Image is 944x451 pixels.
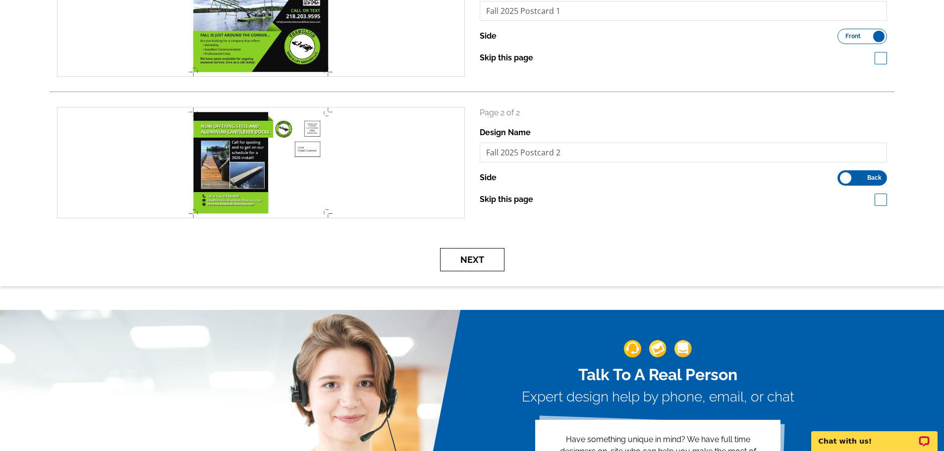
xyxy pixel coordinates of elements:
[480,52,533,64] label: Skip this page
[480,107,888,119] p: Page 2 of 2
[845,34,861,39] span: Front
[480,194,533,205] label: Skip this page
[805,420,944,451] iframe: LiveChat chat widget
[649,340,666,357] img: support-img-2.png
[480,127,531,139] label: Design Name
[440,248,504,271] button: Next
[522,365,794,384] h2: Talk To A Real Person
[867,175,882,180] span: Back
[480,30,497,42] label: Side
[480,172,497,184] label: Side
[480,1,888,21] input: File Name
[674,340,692,357] img: support-img-3_1.png
[522,389,794,405] h3: Expert design help by phone, email, or chat
[624,340,641,357] img: support-img-1.png
[480,143,888,162] input: File Name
